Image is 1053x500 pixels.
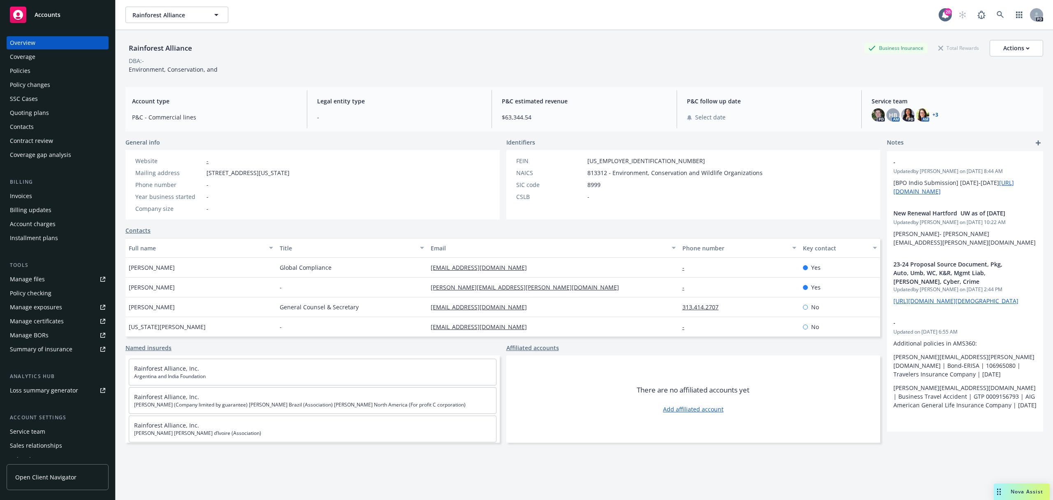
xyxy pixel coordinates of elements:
[10,439,62,452] div: Sales relationships
[7,189,109,203] a: Invoices
[516,157,584,165] div: FEIN
[7,178,109,186] div: Billing
[687,97,852,105] span: P&C follow up date
[134,401,491,409] span: [PERSON_NAME] (Company limited by guarantee) [PERSON_NAME] Brazil (Association) [PERSON_NAME] Nor...
[10,453,57,466] div: Related accounts
[10,120,34,133] div: Contacts
[954,7,971,23] a: Start snowing
[932,112,938,117] a: +3
[10,64,30,77] div: Policies
[7,329,109,342] a: Manage BORs
[10,384,78,397] div: Loss summary generator
[129,263,175,272] span: [PERSON_NAME]
[992,7,1009,23] a: Search
[893,158,1015,166] span: -
[10,148,71,161] div: Coverage gap analysis
[129,244,264,252] div: Full name
[135,192,203,201] div: Year business started
[695,113,726,121] span: Select date
[1033,138,1043,148] a: add
[7,78,109,91] a: Policy changes
[135,180,203,189] div: Phone number
[129,283,175,292] span: [PERSON_NAME]
[10,50,35,63] div: Coverage
[10,315,64,328] div: Manage certificates
[129,322,206,331] span: [US_STATE][PERSON_NAME]
[7,372,109,381] div: Analytics hub
[134,421,199,429] a: Rainforest Alliance, Inc.
[811,303,819,311] span: No
[893,383,1037,409] p: [PERSON_NAME][EMAIL_ADDRESS][DOMAIN_NAME] | Business Travel Accident | GTP 0009156793 | AIG Ameri...
[7,343,109,356] a: Summary of insurance
[10,203,51,217] div: Billing updates
[7,36,109,49] a: Overview
[502,113,667,121] span: $63,344.54
[7,3,109,26] a: Accounts
[506,343,559,352] a: Affiliated accounts
[811,283,821,292] span: Yes
[7,148,109,161] a: Coverage gap analysis
[7,261,109,269] div: Tools
[129,56,144,65] div: DBA: -
[887,253,1043,312] div: 23-24 Proposal Source Document, Pkg, Auto, Umb, WC, K&R, Mgmt Liab, [PERSON_NAME], Cyber, CrimeUp...
[990,40,1043,56] button: Actions
[1011,7,1027,23] a: Switch app
[7,315,109,328] a: Manage certificates
[587,157,705,165] span: [US_EMPLOYER_IDENTIFICATION_NUMBER]
[502,97,667,105] span: P&C estimated revenue
[10,92,38,105] div: SSC Cases
[135,168,203,177] div: Mailing address
[7,106,109,119] a: Quoting plans
[934,43,983,53] div: Total Rewards
[431,283,626,291] a: [PERSON_NAME][EMAIL_ADDRESS][PERSON_NAME][DOMAIN_NAME]
[7,425,109,438] a: Service team
[7,414,109,422] div: Account settings
[134,373,491,380] span: Argentina and India Foundation
[10,134,53,147] div: Contract review
[682,303,725,311] a: 313.414.2707
[893,353,1037,379] p: [PERSON_NAME][EMAIL_ADDRESS][PERSON_NAME][DOMAIN_NAME] | Bond-ERISA | 106965080 | Travelers Insur...
[516,180,584,189] div: SIC code
[893,219,1037,226] span: Updated by [PERSON_NAME] on [DATE] 10:22 AM
[7,231,109,245] a: Installment plans
[125,226,151,235] a: Contacts
[7,64,109,77] a: Policies
[125,238,276,258] button: Full name
[916,108,929,121] img: photo
[7,273,109,286] a: Manage files
[864,43,928,53] div: Business Insurance
[134,393,199,401] a: Rainforest Alliance, Inc.
[206,192,209,201] span: -
[7,453,109,466] a: Related accounts
[7,301,109,314] a: Manage exposures
[280,322,282,331] span: -
[10,78,50,91] div: Policy changes
[682,323,691,331] a: -
[280,244,415,252] div: Title
[587,192,589,201] span: -
[887,151,1043,202] div: -Updatedby [PERSON_NAME] on [DATE] 8:44 AM[BPO Indio Submission] [DATE]-[DATE][URL][DOMAIN_NAME]
[7,50,109,63] a: Coverage
[994,484,1004,500] div: Drag to move
[206,180,209,189] span: -
[125,7,228,23] button: Rainforest Alliance
[682,264,691,271] a: -
[10,231,58,245] div: Installment plans
[10,287,51,300] div: Policy checking
[132,11,204,19] span: Rainforest Alliance
[10,425,45,438] div: Service team
[7,384,109,397] a: Loss summary generator
[682,244,788,252] div: Phone number
[317,97,482,105] span: Legal entity type
[893,318,1015,327] span: -
[811,263,821,272] span: Yes
[872,97,1037,105] span: Service team
[889,111,897,119] span: HB
[893,168,1037,175] span: Updated by [PERSON_NAME] on [DATE] 8:44 AM
[7,217,109,231] a: Account charges
[35,12,60,18] span: Accounts
[125,343,172,352] a: Named insureds
[431,323,533,331] a: [EMAIL_ADDRESS][DOMAIN_NAME]
[15,473,77,481] span: Open Client Navigator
